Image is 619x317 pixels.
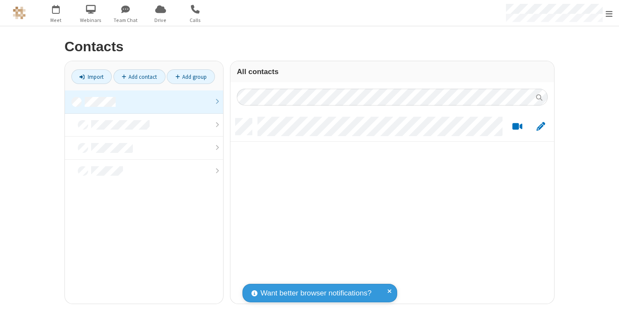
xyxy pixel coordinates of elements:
img: QA Selenium DO NOT DELETE OR CHANGE [13,6,26,19]
span: Meet [40,16,72,24]
span: Want better browser notifications? [260,288,371,299]
span: Calls [179,16,211,24]
button: Start a video meeting [509,121,526,132]
span: Team Chat [110,16,142,24]
a: Add contact [113,69,165,84]
button: Edit [532,121,549,132]
span: Drive [144,16,177,24]
iframe: Chat [598,295,613,311]
h3: All contacts [237,68,548,76]
h2: Contacts [64,39,555,54]
a: Add group [167,69,215,84]
div: grid [230,112,554,304]
span: Webinars [75,16,107,24]
a: Import [71,69,112,84]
